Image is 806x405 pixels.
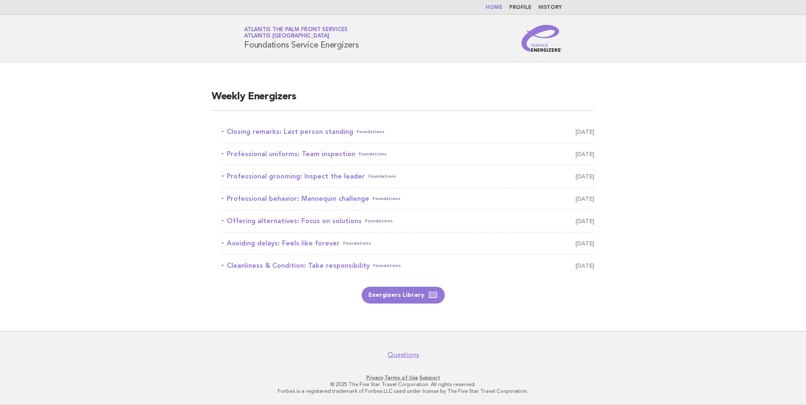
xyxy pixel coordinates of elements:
[509,5,532,10] a: Profile
[575,171,594,182] span: [DATE]
[343,237,371,249] span: Foundations
[575,215,594,227] span: [DATE]
[222,171,594,182] a: Professional grooming: Inspect the leaderFoundations [DATE]
[486,5,502,10] a: Home
[145,388,661,394] p: Forbes is a registered trademark of Forbes LLC used under license by The Five Star Travel Corpora...
[244,34,329,39] span: Atlantis [GEOGRAPHIC_DATA]
[575,260,594,272] span: [DATE]
[222,148,594,160] a: Professional uniforms: Team inspectionFoundations [DATE]
[575,237,594,249] span: [DATE]
[373,193,400,205] span: Foundations
[419,375,440,381] a: Support
[365,215,393,227] span: Foundations
[222,193,594,205] a: Professional behavior: Mannequin challengeFoundations [DATE]
[366,375,383,381] a: Privacy
[387,351,419,359] a: Questions
[359,148,387,160] span: Foundations
[222,237,594,249] a: Avoiding delays: Feels like foreverFoundations [DATE]
[357,126,384,138] span: Foundations
[373,260,401,272] span: Foundations
[362,287,445,304] a: Energizers Library
[575,193,594,205] span: [DATE]
[384,375,418,381] a: Terms of Use
[145,374,661,381] p: · ·
[575,126,594,138] span: [DATE]
[368,171,396,182] span: Foundations
[222,126,594,138] a: Closing remarks: Last person standingFoundations [DATE]
[145,381,661,388] p: © 2025 The Five Star Travel Corporation. All rights reserved.
[244,27,359,49] h1: Foundations Service Energizers
[244,27,348,39] a: Atlantis The Palm Front ServicesAtlantis [GEOGRAPHIC_DATA]
[521,25,562,52] img: Service Energizers
[538,5,562,10] a: History
[575,148,594,160] span: [DATE]
[222,215,594,227] a: Offering alternatives: Focus on solutionsFoundations [DATE]
[222,260,594,272] a: Cleanliness & Condition: Take responsibilityFoundations [DATE]
[212,90,594,111] h2: Weekly Energizers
